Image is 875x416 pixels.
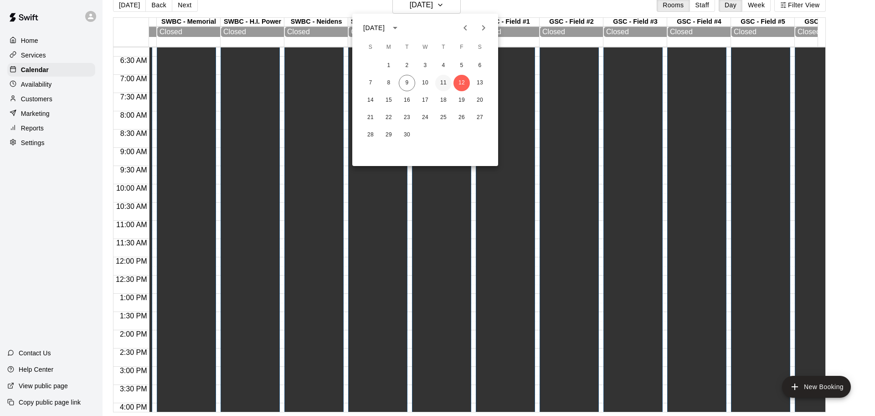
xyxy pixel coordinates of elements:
[399,109,415,126] button: 23
[417,109,433,126] button: 24
[362,92,379,109] button: 14
[362,127,379,143] button: 28
[362,109,379,126] button: 21
[363,23,385,33] div: [DATE]
[417,92,433,109] button: 17
[435,75,452,91] button: 11
[381,75,397,91] button: 8
[472,109,488,126] button: 27
[399,38,415,57] span: Tuesday
[453,38,470,57] span: Friday
[453,92,470,109] button: 19
[472,38,488,57] span: Saturday
[417,57,433,74] button: 3
[362,38,379,57] span: Sunday
[435,57,452,74] button: 4
[399,92,415,109] button: 16
[381,127,397,143] button: 29
[456,19,474,37] button: Previous month
[472,57,488,74] button: 6
[435,109,452,126] button: 25
[435,92,452,109] button: 18
[472,92,488,109] button: 20
[381,38,397,57] span: Monday
[435,38,452,57] span: Thursday
[362,75,379,91] button: 7
[381,57,397,74] button: 1
[399,75,415,91] button: 9
[474,19,493,37] button: Next month
[453,75,470,91] button: 12
[387,20,403,36] button: calendar view is open, switch to year view
[399,127,415,143] button: 30
[453,57,470,74] button: 5
[417,38,433,57] span: Wednesday
[453,109,470,126] button: 26
[399,57,415,74] button: 2
[472,75,488,91] button: 13
[417,75,433,91] button: 10
[381,109,397,126] button: 22
[381,92,397,109] button: 15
